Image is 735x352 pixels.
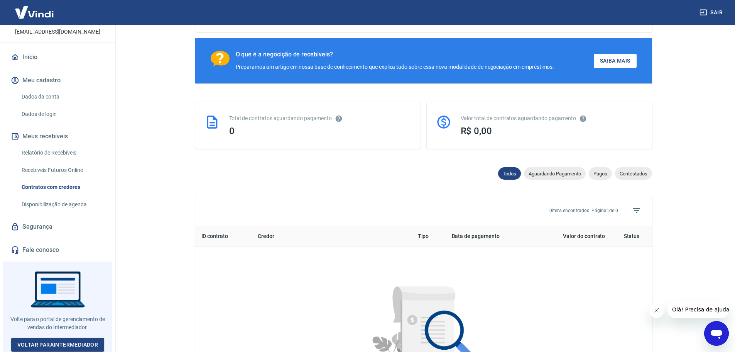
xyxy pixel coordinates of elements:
[9,49,106,66] a: Início
[195,226,252,247] th: ID contrato
[19,162,106,178] a: Recebíveis Futuros Online
[498,171,521,177] span: Todos
[589,171,612,177] span: Pagos
[9,241,106,258] a: Fale conosco
[524,167,586,180] div: Aguardando Pagamento
[9,72,106,89] button: Meu cadastro
[615,167,652,180] div: Contestados
[627,201,646,220] span: Filtros
[19,145,106,161] a: Relatório de Recebíveis
[19,89,106,105] a: Dados da conta
[549,207,618,214] p: 0 itens encontrados. Página 1 de 0
[461,114,643,122] div: Valor total de contratos aguardando pagamento
[9,218,106,235] a: Segurança
[15,28,100,36] p: [EMAIL_ADDRESS][DOMAIN_NAME]
[19,106,106,122] a: Dados de login
[9,128,106,145] button: Meus recebíveis
[211,51,230,66] img: Ícone com um ponto de interrogação.
[698,5,726,20] button: Sair
[461,126,492,136] span: R$ 0,00
[615,171,652,177] span: Contestados
[335,115,343,122] svg: Esses contratos não se referem à Vindi, mas sim a outras instituições.
[236,63,554,71] div: Preparamos um artigo em nossa base de conhecimento que explica tudo sobre essa nova modalidade de...
[412,226,446,247] th: Tipo
[524,171,586,177] span: Aguardando Pagamento
[11,338,105,352] a: Voltar paraIntermediador
[229,126,411,136] div: 0
[667,301,729,318] iframe: Mensagem da empresa
[19,179,106,195] a: Contratos com credores
[6,9,109,25] p: WINNER COMERCIO E REPRESENTACOES LTDA
[704,321,729,346] iframe: Botão para abrir a janela de mensagens
[236,51,554,58] div: O que é a negocição de recebíveis?
[5,5,65,12] span: Olá! Precisa de ajuda?
[229,114,411,122] div: Total de contratos aguardando pagamento
[611,226,652,247] th: Status
[19,197,106,213] a: Disponibilização de agenda
[594,54,637,68] a: Saiba Mais
[446,226,533,247] th: Data de pagamento
[498,167,521,180] div: Todos
[579,115,587,122] svg: O valor comprometido não se refere a pagamentos pendentes na Vindi e sim como garantia a outras i...
[532,226,611,247] th: Valor do contrato
[589,167,612,180] div: Pagos
[649,303,664,318] iframe: Fechar mensagem
[9,0,59,24] img: Vindi
[252,226,411,247] th: Credor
